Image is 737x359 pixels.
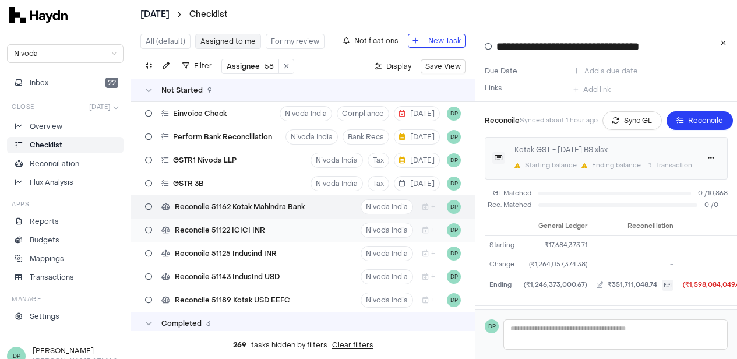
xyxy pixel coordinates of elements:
[514,145,692,155] div: Kotak GST - [DATE] BS.xlsx
[485,255,519,274] td: Change
[173,132,272,142] span: Perform Bank Reconciliation
[608,280,657,290] span: ₹351,711,048.74
[418,199,440,214] button: +
[195,34,261,49] button: Assigned to me
[7,308,124,325] a: Settings
[30,311,59,322] p: Settings
[394,176,440,191] button: [DATE]
[370,59,416,73] button: Display
[418,223,440,238] button: +
[450,156,458,165] span: DP
[30,121,62,132] p: Overview
[421,59,466,73] button: Save View
[338,34,403,48] button: Notifications
[656,161,696,171] div: Transactions
[592,161,641,171] div: Ending balance
[524,260,587,270] div: (₹1,264,057,374.38)
[33,346,124,356] h3: [PERSON_NAME]
[394,106,440,121] button: [DATE]
[194,60,212,72] span: Filter
[361,269,413,284] button: Nivoda India
[488,322,496,331] span: DP
[670,241,673,249] span: -
[173,179,204,188] span: GSTR 3B
[485,274,519,296] td: Ending
[428,35,461,47] span: New Task
[233,340,246,350] span: 269
[485,189,531,199] span: GL Matched
[9,7,68,23] img: svg+xml,%3c
[30,272,74,283] p: Transactions
[30,140,62,150] p: Checklist
[485,83,502,93] label: Links
[343,129,389,145] button: Bank Recs
[30,254,64,264] p: Mappings
[485,66,564,76] label: Due Date
[89,103,111,111] span: [DATE]
[332,340,373,350] button: Clear filters
[140,34,191,49] button: All (default)
[161,86,203,95] span: Not Started
[450,110,458,118] span: DP
[311,153,363,168] button: Nivoda India
[418,293,440,308] button: +
[418,246,440,261] button: +
[285,129,338,145] button: Nivoda India
[175,272,280,281] span: Reconcile 51143 IndusInd USD
[447,200,461,214] button: DP
[173,109,227,118] span: Einvoice Check
[84,100,124,114] button: [DATE]
[698,189,728,199] span: 0 / 10,868
[569,83,615,97] button: Add link
[624,115,652,126] span: Sync GL
[670,260,673,269] span: -
[30,159,79,169] p: Reconciliation
[140,9,228,20] nav: breadcrumb
[12,295,41,304] h3: Manage
[30,235,59,245] p: Budgets
[354,35,399,47] span: Notifications
[175,249,277,258] span: Reconcile 51125 Indusind INR
[485,236,519,255] td: Starting
[394,129,440,145] button: [DATE]
[450,249,458,258] span: DP
[368,153,389,168] button: Tax
[361,223,413,238] button: Nivoda India
[7,213,124,230] a: Reports
[368,176,389,191] button: Tax
[12,200,29,209] h3: Apps
[206,319,210,328] span: 3
[525,161,577,171] div: Starting balance
[227,62,260,71] span: Assignee
[131,331,475,359] div: tasks hidden by filters
[524,241,587,251] div: ₹17,684,373.71
[7,75,124,91] button: Inbox22
[7,118,124,135] a: Overview
[394,153,440,168] button: [DATE]
[207,86,212,95] span: 9
[450,133,458,142] span: DP
[583,84,611,96] span: Add link
[161,319,202,328] span: Completed
[399,132,435,142] span: [DATE]
[361,293,413,308] button: Nivoda India
[584,65,638,77] span: Add a due date
[667,111,733,130] button: Reconcile
[450,296,458,305] span: DP
[520,116,598,126] p: Synced about 1 hour ago
[399,179,435,188] span: [DATE]
[602,111,662,130] button: Sync GL
[418,269,440,284] button: +
[592,217,678,236] th: Reconciliation
[408,34,466,48] button: New Task
[485,200,531,210] div: Rec. Matched
[447,177,461,191] button: DP
[447,293,461,307] button: DP
[447,270,461,284] button: DP
[189,9,228,20] a: Checklist
[399,109,435,118] span: [DATE]
[140,9,170,20] button: [DATE]
[447,247,461,261] button: DP
[173,156,237,165] span: GSTR1 Nivoda LLP
[597,280,673,291] button: ₹351,711,048.74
